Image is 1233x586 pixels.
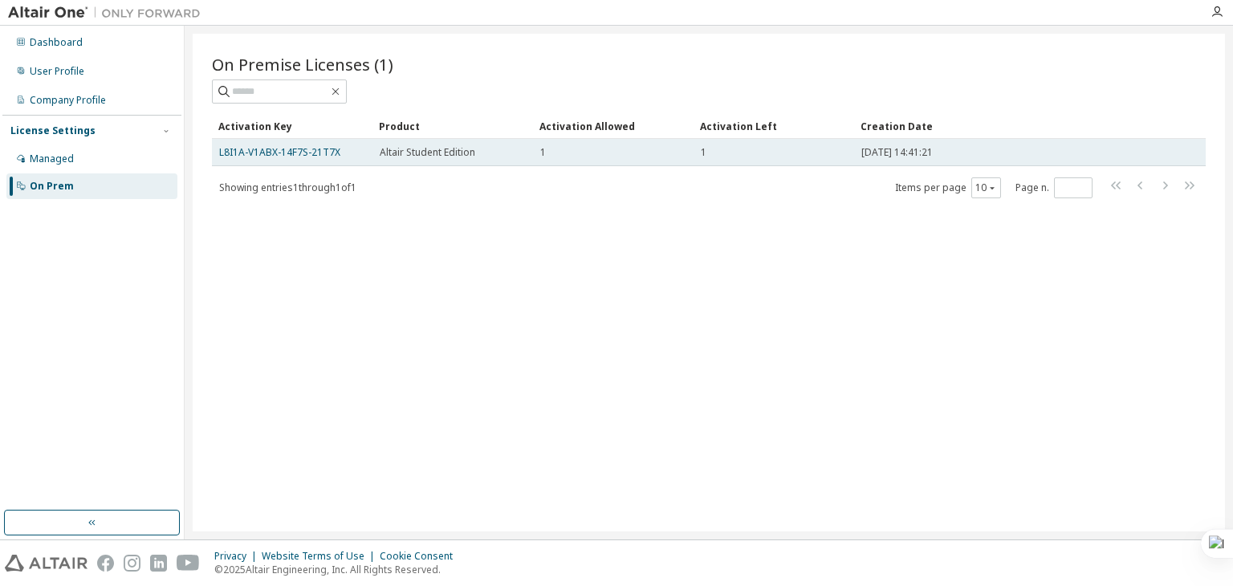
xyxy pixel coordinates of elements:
div: Privacy [214,550,262,563]
div: Cookie Consent [380,550,462,563]
span: On Premise Licenses (1) [212,53,393,75]
div: Dashboard [30,36,83,49]
span: Showing entries 1 through 1 of 1 [219,181,356,194]
div: Product [379,113,527,139]
img: instagram.svg [124,555,140,572]
span: 1 [540,146,546,159]
div: Managed [30,153,74,165]
img: Altair One [8,5,209,21]
span: Page n. [1015,177,1093,198]
div: On Prem [30,180,74,193]
img: facebook.svg [97,555,114,572]
div: Activation Left [700,113,848,139]
img: youtube.svg [177,555,200,572]
div: Website Terms of Use [262,550,380,563]
div: Creation Date [861,113,1135,139]
p: © 2025 Altair Engineering, Inc. All Rights Reserved. [214,563,462,576]
span: 1 [701,146,706,159]
div: User Profile [30,65,84,78]
img: linkedin.svg [150,555,167,572]
span: Items per page [895,177,1001,198]
div: Activation Allowed [539,113,687,139]
span: [DATE] 14:41:21 [861,146,933,159]
img: altair_logo.svg [5,555,87,572]
a: L8I1A-V1ABX-14F7S-21T7X [219,145,340,159]
div: License Settings [10,124,96,137]
span: Altair Student Edition [380,146,475,159]
div: Activation Key [218,113,366,139]
div: Company Profile [30,94,106,107]
button: 10 [975,181,997,194]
